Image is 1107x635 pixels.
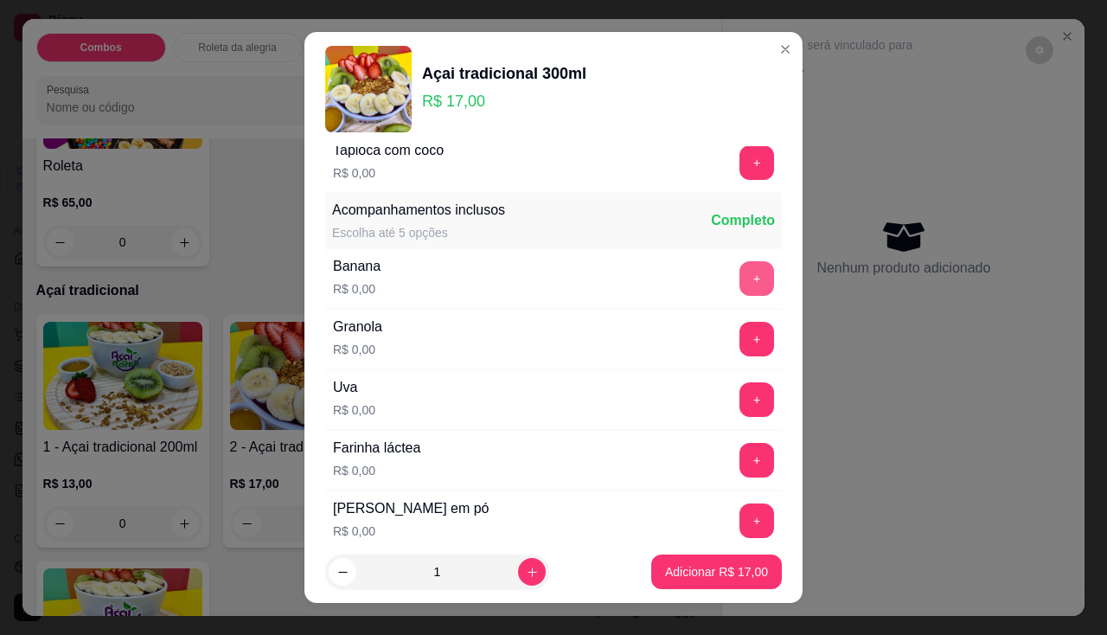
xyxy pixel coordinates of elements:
[332,200,505,221] div: Acompanhamentos inclusos
[739,382,774,417] button: add
[333,341,382,358] p: R$ 0,00
[333,164,444,182] p: R$ 0,00
[518,558,546,586] button: increase-product-quantity
[333,140,444,161] div: Tapioca com coco
[711,210,775,231] div: Completo
[422,89,586,113] p: R$ 17,00
[333,377,375,398] div: Uva
[422,61,586,86] div: Açai tradicional 300ml
[739,145,774,180] button: add
[333,401,375,419] p: R$ 0,00
[771,35,799,63] button: Close
[333,438,420,459] div: Farinha láctea
[739,443,774,478] button: add
[333,462,420,479] p: R$ 0,00
[329,558,356,586] button: decrease-product-quantity
[739,504,774,538] button: add
[651,555,782,589] button: Adicionar R$ 17,00
[739,261,774,296] button: add
[325,46,412,132] img: product-image
[739,322,774,356] button: add
[665,563,768,580] p: Adicionar R$ 17,00
[333,256,381,277] div: Banana
[332,224,505,241] div: Escolha até 5 opções
[333,498,490,519] div: [PERSON_NAME] em pó
[333,317,382,337] div: Granola
[333,523,490,540] p: R$ 0,00
[333,280,381,298] p: R$ 0,00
